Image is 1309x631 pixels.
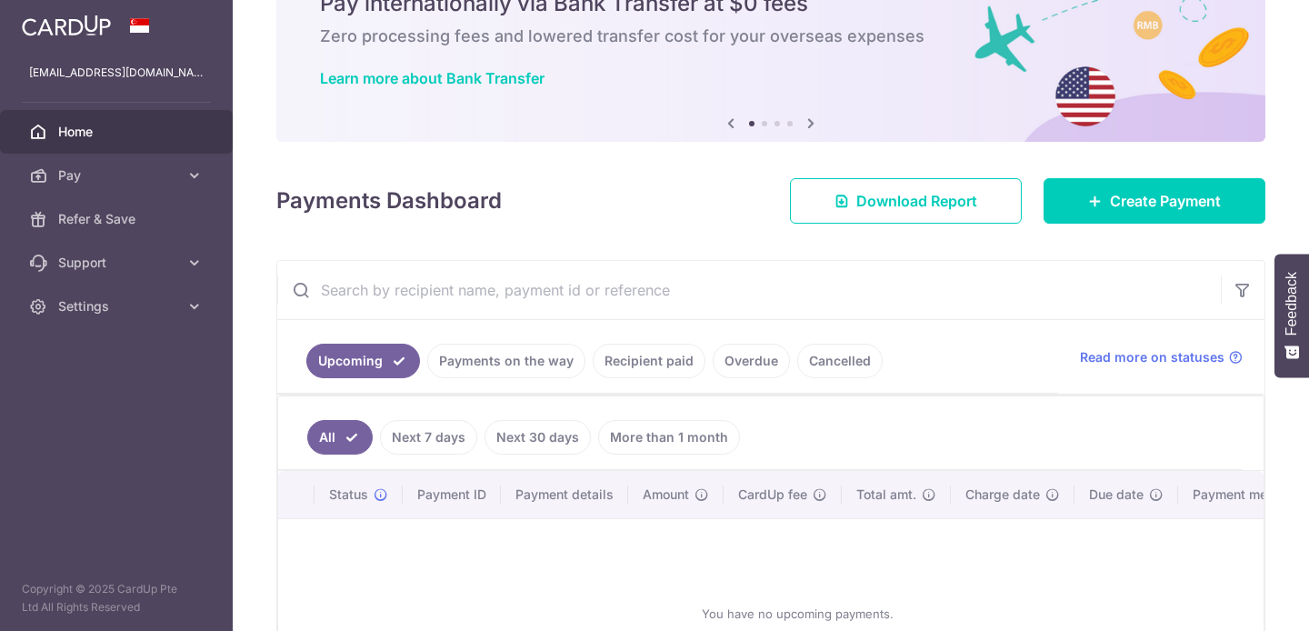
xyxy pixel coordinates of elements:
[320,25,1222,47] h6: Zero processing fees and lowered transfer cost for your overseas expenses
[790,178,1022,224] a: Download Report
[1080,348,1224,366] span: Read more on statuses
[403,471,501,518] th: Payment ID
[427,344,585,378] a: Payments on the way
[58,166,178,185] span: Pay
[29,64,204,82] p: [EMAIL_ADDRESS][DOMAIN_NAME]
[593,344,705,378] a: Recipient paid
[329,486,368,504] span: Status
[277,261,1221,319] input: Search by recipient name, payment id or reference
[797,344,883,378] a: Cancelled
[42,13,79,29] span: Help
[643,486,689,504] span: Amount
[58,297,178,315] span: Settings
[276,185,502,217] h4: Payments Dashboard
[1110,190,1221,212] span: Create Payment
[856,190,977,212] span: Download Report
[306,344,420,378] a: Upcoming
[58,123,178,141] span: Home
[1080,348,1243,366] a: Read more on statuses
[1044,178,1265,224] a: Create Payment
[320,69,545,87] a: Learn more about Bank Transfer
[1274,254,1309,377] button: Feedback - Show survey
[380,420,477,455] a: Next 7 days
[856,486,916,504] span: Total amt.
[738,486,807,504] span: CardUp fee
[965,486,1040,504] span: Charge date
[713,344,790,378] a: Overdue
[22,15,111,36] img: CardUp
[485,420,591,455] a: Next 30 days
[58,210,178,228] span: Refer & Save
[598,420,740,455] a: More than 1 month
[1089,486,1144,504] span: Due date
[1284,272,1300,336] span: Feedback
[307,420,373,455] a: All
[501,471,628,518] th: Payment details
[58,254,178,272] span: Support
